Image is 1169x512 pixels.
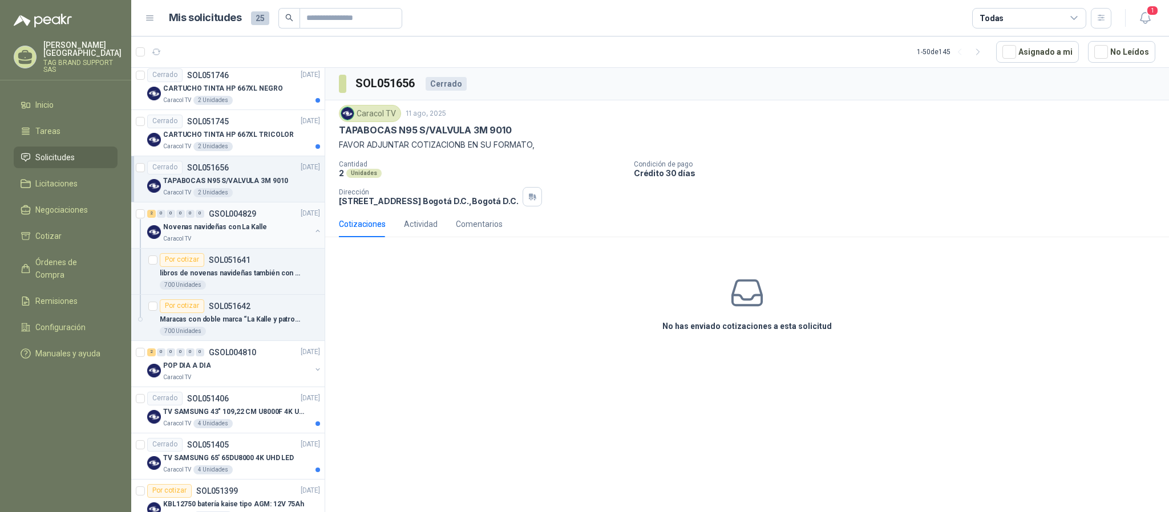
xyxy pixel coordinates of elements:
p: SOL051406 [187,395,229,403]
span: Remisiones [35,295,78,307]
a: 2 0 0 0 0 0 GSOL004829[DATE] Company LogoNovenas navideñas con La KalleCaracol TV [147,207,322,243]
a: CerradoSOL051746[DATE] Company LogoCARTUCHO TINTA HP 667XL NEGROCaracol TV2 Unidades [131,64,325,110]
div: 0 [186,348,195,356]
img: Company Logo [147,364,161,377]
p: [DATE] [301,347,320,357]
span: Tareas [35,125,60,137]
a: Inicio [14,94,118,116]
button: Asignado a mi [996,41,1079,63]
p: Dirección [339,188,518,196]
div: Unidades [346,169,382,178]
img: Company Logo [341,107,354,120]
p: CARTUCHO TINTA HP 667XL TRICOLOR [163,129,294,140]
div: 0 [196,210,204,218]
a: Por cotizarSOL051642Maracas con doble marca “La Kalle y patrocinador”700 Unidades [131,295,325,341]
h1: Mis solicitudes [169,10,242,26]
div: 0 [167,348,175,356]
a: Manuales y ayuda [14,343,118,364]
p: FAVOR ADJUNTAR COTIZACIONB EN SU FORMATO, [339,139,1155,151]
a: Licitaciones [14,173,118,194]
div: Cerrado [147,392,183,405]
img: Company Logo [147,87,161,100]
a: 2 0 0 0 0 0 GSOL004810[DATE] Company LogoPOP DIA A DIACaracol TV [147,346,322,382]
span: search [285,14,293,22]
p: Caracol TV [163,419,191,428]
h3: SOL051656 [355,75,416,92]
span: Órdenes de Compra [35,256,107,281]
p: Caracol TV [163,465,191,474]
span: Licitaciones [35,177,78,190]
a: CerradoSOL051656[DATE] Company LogoTAPABOCAS N95 S/VALVULA 3M 9010Caracol TV2 Unidades [131,156,325,202]
div: 700 Unidades [160,327,206,336]
p: TV SAMSUNG 65' 65DU8000 4K UHD LED [163,453,294,464]
p: Condición de pago [634,160,1164,168]
p: [STREET_ADDRESS] Bogotá D.C. , Bogotá D.C. [339,196,518,206]
span: Configuración [35,321,86,334]
p: SOL051656 [187,164,229,172]
p: Caracol TV [163,142,191,151]
p: Caracol TV [163,234,191,243]
div: 0 [157,348,165,356]
p: [DATE] [301,70,320,80]
a: CerradoSOL051745[DATE] Company LogoCARTUCHO TINTA HP 667XL TRICOLORCaracol TV2 Unidades [131,110,325,156]
div: 2 [147,210,156,218]
span: 1 [1146,5,1159,16]
div: Comentarios [456,218,503,230]
div: 0 [176,210,185,218]
p: [DATE] [301,208,320,219]
p: SOL051399 [196,487,238,495]
p: POP DIA A DIA [163,360,211,371]
div: 700 Unidades [160,281,206,290]
p: SOL051641 [209,256,250,264]
p: TAPABOCAS N95 S/VALVULA 3M 9010 [163,176,288,186]
span: Inicio [35,99,54,111]
p: 2 [339,168,344,178]
a: Por cotizarSOL051641libros de novenas navideñas también con 2 marcas700 Unidades [131,249,325,295]
div: 2 Unidades [193,142,233,151]
p: TAG BRAND SUPPORT SAS [43,59,122,73]
a: Tareas [14,120,118,142]
div: Cerrado [426,77,467,91]
div: Caracol TV [339,105,401,122]
img: Company Logo [147,179,161,193]
p: [DATE] [301,116,320,127]
p: KBL12750 batería kaise tipo AGM: 12V 75Ah [163,499,304,510]
div: 0 [186,210,195,218]
h3: No has enviado cotizaciones a esta solicitud [662,320,832,332]
span: Cotizar [35,230,62,242]
p: Caracol TV [163,188,191,197]
span: Negociaciones [35,204,88,216]
img: Company Logo [147,133,161,147]
div: Todas [980,12,1004,25]
div: 2 Unidades [193,96,233,105]
p: libros de novenas navideñas también con 2 marcas [160,268,302,279]
p: [DATE] [301,485,320,496]
p: 11 ago, 2025 [406,108,446,119]
a: Negociaciones [14,199,118,221]
a: Órdenes de Compra [14,251,118,286]
div: 4 Unidades [193,419,233,428]
div: Actividad [404,218,438,230]
img: Company Logo [147,225,161,239]
p: SOL051745 [187,117,229,125]
div: Cotizaciones [339,218,386,230]
p: [PERSON_NAME] [GEOGRAPHIC_DATA] [43,41,122,57]
span: Manuales y ayuda [35,347,100,360]
p: [DATE] [301,439,320,450]
a: CerradoSOL051406[DATE] Company LogoTV SAMSUNG 43" 109,22 CM U8000F 4K UHDCaracol TV4 Unidades [131,387,325,433]
a: Cotizar [14,225,118,247]
p: SOL051405 [187,441,229,449]
div: Cerrado [147,115,183,128]
a: Remisiones [14,290,118,312]
p: CARTUCHO TINTA HP 667XL NEGRO [163,83,283,94]
div: Por cotizar [147,484,192,498]
div: Cerrado [147,68,183,82]
a: CerradoSOL051405[DATE] Company LogoTV SAMSUNG 65' 65DU8000 4K UHD LEDCaracol TV4 Unidades [131,433,325,480]
p: [DATE] [301,393,320,404]
p: [DATE] [301,162,320,173]
div: Cerrado [147,438,183,452]
div: Cerrado [147,161,183,174]
div: 1 - 50 de 145 [917,43,987,61]
a: Solicitudes [14,147,118,168]
p: Cantidad [339,160,625,168]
